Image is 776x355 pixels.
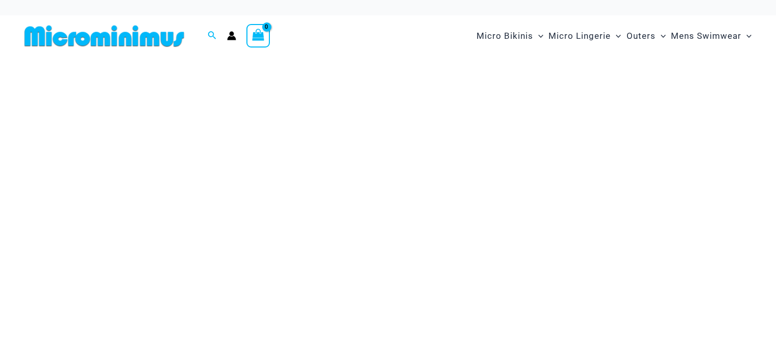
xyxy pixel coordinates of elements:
[477,23,533,49] span: Micro Bikinis
[246,24,270,48] a: View Shopping Cart, empty
[548,23,611,49] span: Micro Lingerie
[472,19,756,53] nav: Site Navigation
[656,23,666,49] span: Menu Toggle
[671,23,741,49] span: Mens Swimwear
[18,67,758,319] img: Waves Breaking Ocean Bikini Pack
[611,23,621,49] span: Menu Toggle
[208,30,217,42] a: Search icon link
[668,20,754,52] a: Mens SwimwearMenu ToggleMenu Toggle
[624,20,668,52] a: OutersMenu ToggleMenu Toggle
[20,25,188,48] img: MM SHOP LOGO FLAT
[474,20,546,52] a: Micro BikinisMenu ToggleMenu Toggle
[533,23,543,49] span: Menu Toggle
[227,31,236,40] a: Account icon link
[741,23,752,49] span: Menu Toggle
[546,20,623,52] a: Micro LingerieMenu ToggleMenu Toggle
[627,23,656,49] span: Outers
